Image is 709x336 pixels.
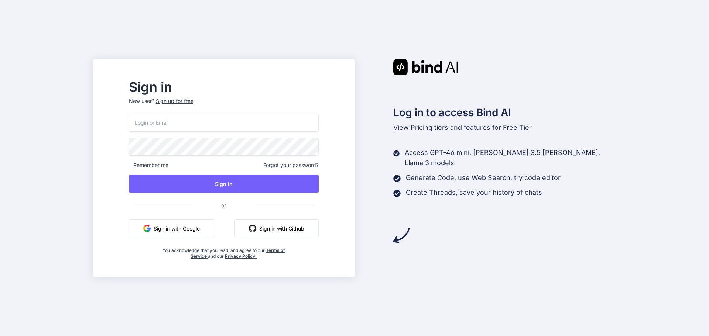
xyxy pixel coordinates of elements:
span: Forgot your password? [263,162,319,169]
p: Generate Code, use Web Search, try code editor [406,173,561,183]
img: Bind AI logo [393,59,458,75]
a: Terms of Service [191,247,285,259]
button: Sign in with Github [234,219,319,237]
div: You acknowledge that you read, and agree to our and our [160,243,287,259]
button: Sign in with Google [129,219,214,237]
h2: Log in to access Bind AI [393,105,616,120]
p: Create Threads, save your history of chats [406,187,542,198]
span: or [192,196,256,214]
p: tiers and features for Free Tier [393,122,616,133]
input: Login or Email [129,114,319,132]
a: Privacy Policy. [225,253,257,259]
img: github [249,225,256,232]
img: google [143,225,151,232]
img: arrow [393,227,410,243]
h2: Sign in [129,81,319,93]
span: Remember me [129,162,168,169]
div: Sign up for free [156,97,193,105]
p: New user? [129,97,319,114]
span: View Pricing [393,124,432,131]
p: Access GPT-4o mini, [PERSON_NAME] 3.5 [PERSON_NAME], Llama 3 models [405,148,616,168]
button: Sign In [129,175,319,193]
